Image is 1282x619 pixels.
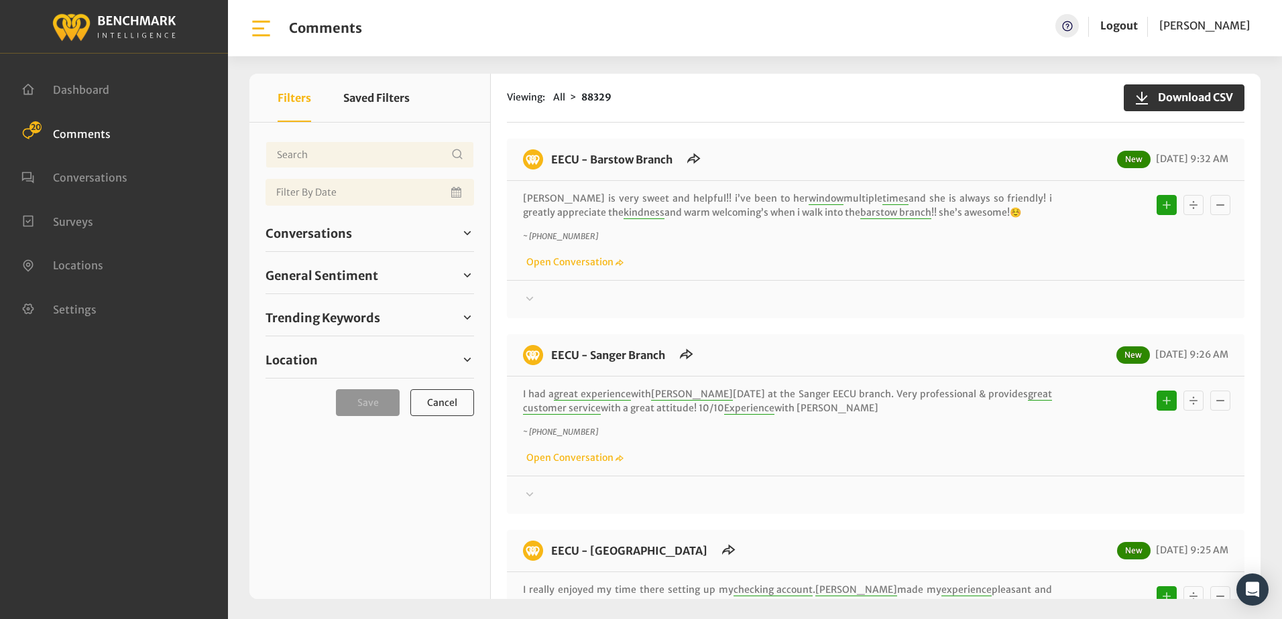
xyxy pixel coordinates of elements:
button: Download CSV [1124,84,1244,111]
button: Saved Filters [343,74,410,122]
span: New [1116,346,1150,364]
a: Dashboard [21,82,109,95]
span: great customer service [523,388,1052,415]
p: [PERSON_NAME] is very sweet and helpful!! i’ve been to her multiple and she is always so friendly... [523,192,1052,220]
p: I really enjoyed my time there setting up my . made my pleasant and fast. She was very friendly a... [523,583,1052,611]
a: Logout [1100,19,1138,32]
img: benchmark [523,345,543,365]
span: times [882,192,909,205]
span: great experience [554,388,631,401]
span: [PERSON_NAME] [651,388,733,401]
a: Logout [1100,14,1138,38]
a: EECU - Sanger Branch [551,348,665,362]
span: checking account [734,583,813,596]
span: Surveys [53,214,93,228]
span: New [1117,151,1151,168]
span: All [553,91,565,103]
span: Conversations [53,171,127,184]
a: General Sentiment [266,265,474,285]
a: Conversations [266,223,474,243]
span: [DATE] 9:25 AM [1153,544,1228,556]
span: Trending Keywords [266,309,380,327]
span: Experience [724,402,774,415]
span: Locations [53,259,103,272]
input: Username [266,141,474,168]
span: New [1117,542,1151,559]
a: [PERSON_NAME] [1159,14,1250,38]
button: Open Calendar [449,179,466,206]
a: Open Conversation [523,452,624,464]
span: General Sentiment [266,267,378,285]
a: EECU - Barstow Branch [551,153,673,166]
input: Date range input field [266,179,474,206]
a: Comments 20 [21,126,111,139]
a: Surveys [21,214,93,227]
button: Filters [278,74,311,122]
h6: EECU - Sanger Branch [543,345,673,365]
img: bar [249,17,273,40]
span: [DATE] 9:32 AM [1153,153,1228,165]
span: kindness [624,206,664,219]
img: benchmark [523,149,543,169]
span: [DATE] 9:26 AM [1152,348,1228,360]
span: [PERSON_NAME] [1159,19,1250,32]
span: questions [738,598,782,610]
a: Location [266,350,474,370]
strong: 88329 [581,91,611,103]
img: benchmark [523,541,543,561]
a: Open Conversation [523,256,624,268]
span: Conversations [266,224,352,243]
span: experience [941,583,992,596]
h6: EECU - Barstow Branch [543,149,681,169]
span: Location [266,351,318,369]
i: ~ [PHONE_NUMBER] [523,427,598,437]
a: Settings [21,301,97,315]
div: Basic example [1153,192,1234,218]
span: [PERSON_NAME] [815,583,897,596]
span: Comments [53,127,111,140]
a: Trending Keywords [266,307,474,328]
div: Basic example [1153,583,1234,610]
p: I had a with [DATE] at the Sanger EECU branch. Very professional & provides with a great attitude... [523,387,1052,415]
span: Viewing: [507,90,545,105]
button: Cancel [410,389,474,416]
h6: EECU - Milburn [543,541,715,561]
h1: Comments [289,20,362,36]
span: window [809,192,843,205]
span: Settings [53,302,97,316]
span: 20 [30,121,42,133]
span: barstow branch [860,206,931,219]
div: Open Intercom Messenger [1236,573,1269,606]
i: ~ [PHONE_NUMBER] [523,231,598,241]
span: Dashboard [53,83,109,96]
a: Conversations [21,169,127,183]
div: Basic example [1153,387,1234,414]
a: Locations [21,257,103,271]
span: Download CSV [1150,89,1233,105]
img: benchmark [52,10,176,43]
a: EECU - [GEOGRAPHIC_DATA] [551,544,707,557]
